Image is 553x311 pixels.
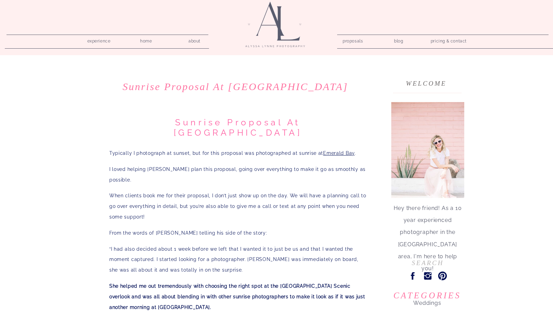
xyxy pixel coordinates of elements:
[428,37,469,46] a: pricing & contact
[387,297,468,307] a: Weddings
[388,287,466,298] p: Categories
[109,117,366,138] h1: Sunrise proposal at [GEOGRAPHIC_DATA]
[391,202,464,236] p: Hey there friend! As a 10 year experienced photographer in the [GEOGRAPHIC_DATA] area, I'm here t...
[395,259,460,266] input: Search
[109,164,366,185] p: I loved helping [PERSON_NAME] plan this proposal, going over everything to make it go as smoothly...
[109,190,366,222] p: When clients book me for their proposal, I don’t just show up on the day. We will have a planning...
[185,37,204,43] a: about
[83,37,115,43] a: experience
[107,80,364,93] h1: Sunrise Proposal at [GEOGRAPHIC_DATA]
[109,148,366,159] p: Typically I photograph at sunset, but for this proposal was photographed at sunrise at .
[323,150,355,156] span: Emerald Bay
[389,37,408,43] a: blog
[136,37,156,43] a: home
[109,228,366,238] p: From the words of [PERSON_NAME] telling his side of the story:
[109,283,365,310] strong: She helped me out tremendously with choosing the right spot at the [GEOGRAPHIC_DATA] Scenic overl...
[109,244,366,275] p: “I had also decided about 1 week before we left that I wanted it to just be us and that I wanted ...
[405,78,448,85] h3: welcome
[343,37,362,43] a: proposals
